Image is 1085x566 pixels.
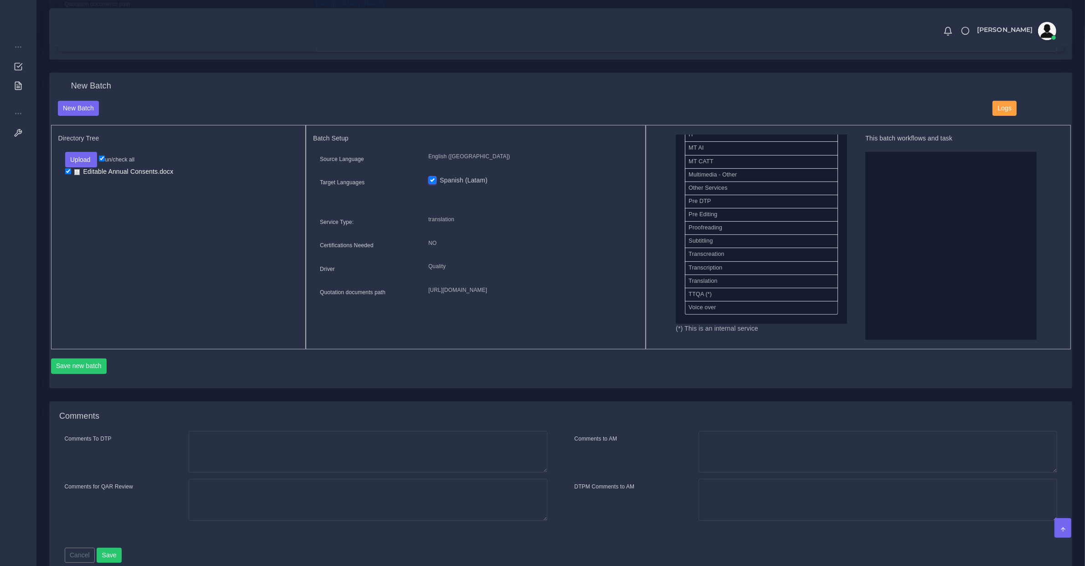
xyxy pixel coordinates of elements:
li: MT AI [685,141,838,155]
li: IT [685,128,838,142]
a: New Batch [58,104,99,111]
h4: Comments [59,411,99,421]
li: Subtitling [685,234,838,248]
li: Translation [685,275,838,288]
li: Pre DTP [685,195,838,208]
h5: Directory Tree [58,135,299,142]
li: Other Services [685,182,838,195]
label: Service Type: [320,218,354,226]
p: English ([GEOGRAPHIC_DATA]) [428,152,632,161]
button: Cancel [65,548,95,563]
label: Target Languages [320,178,365,187]
label: Driver [320,265,335,273]
h5: Batch Setup [313,135,638,142]
label: DTPM Comments to AM [575,483,635,491]
label: Quotation documents path [320,288,386,296]
button: Save [97,548,122,563]
li: TTQA (*) [685,288,838,301]
label: Source Language [320,155,364,163]
li: MT CATT [685,155,838,169]
button: New Batch [58,101,99,116]
p: translation [428,215,632,224]
li: Multimedia - Other [685,168,838,182]
button: Save new batch [51,358,107,374]
button: Upload [65,152,98,167]
li: Pre Editing [685,208,838,222]
label: Comments for QAR Review [65,483,133,491]
button: Logs [992,101,1017,116]
p: (*) This is an internal service [676,324,847,333]
label: Spanish (Latam) [440,176,488,185]
p: Quality [428,262,632,271]
img: avatar [1038,22,1056,40]
label: Comments to AM [575,435,617,443]
a: Cancel [65,551,95,558]
li: Transcreation [685,248,838,261]
span: [PERSON_NAME] [977,26,1033,33]
label: Certifications Needed [320,241,374,249]
p: NO [428,239,632,248]
h5: This batch workflows and task [865,135,1037,142]
span: Logs [998,104,1012,112]
p: [URL][DOMAIN_NAME] [428,286,632,295]
label: Comments To DTP [65,435,112,443]
label: un/check all [99,156,134,164]
h4: New Batch [71,81,111,91]
a: Editable Annual Consents.docx [71,167,177,176]
li: Transcription [685,261,838,275]
a: [PERSON_NAME]avatar [972,22,1059,40]
li: Proofreading [685,221,838,235]
input: un/check all [99,156,105,161]
li: Voice over [685,301,838,315]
